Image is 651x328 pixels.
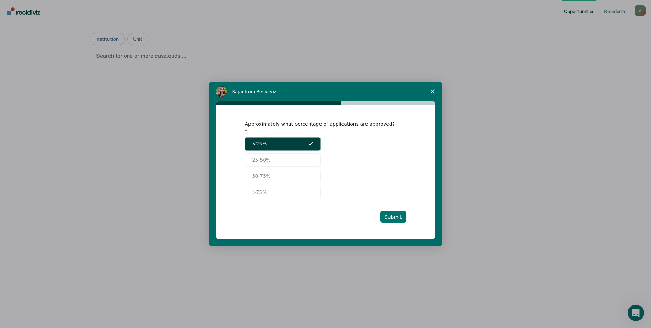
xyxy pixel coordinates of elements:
[252,189,267,196] span: >75%
[423,82,442,101] span: Close survey
[232,89,245,94] span: Rajan
[245,121,396,133] div: Approximately what percentage of applications are approved?
[252,140,267,147] span: <25%
[245,186,321,199] button: >75%
[216,86,227,97] img: Profile image for Rajan
[245,170,321,183] button: 50-75%
[252,173,271,180] span: 50-75%
[245,89,276,94] span: from Recidiviz
[380,211,406,223] button: Submit
[245,137,321,151] button: <25%
[252,156,271,164] span: 25-50%
[245,153,321,167] button: 25-50%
